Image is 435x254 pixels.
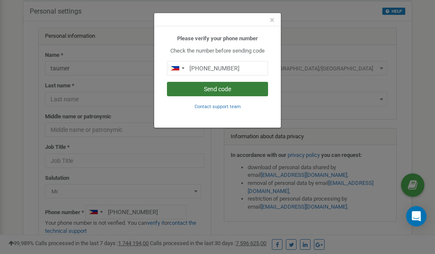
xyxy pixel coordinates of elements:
[270,15,274,25] span: ×
[195,104,241,109] small: Contact support team
[406,206,427,226] div: Open Intercom Messenger
[177,35,258,42] b: Please verify your phone number
[167,82,268,96] button: Send code
[167,61,187,75] div: Telephone country code
[167,47,268,55] p: Check the number before sending code
[195,103,241,109] a: Contact support team
[270,16,274,25] button: Close
[167,61,268,75] input: 0905 123 4567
